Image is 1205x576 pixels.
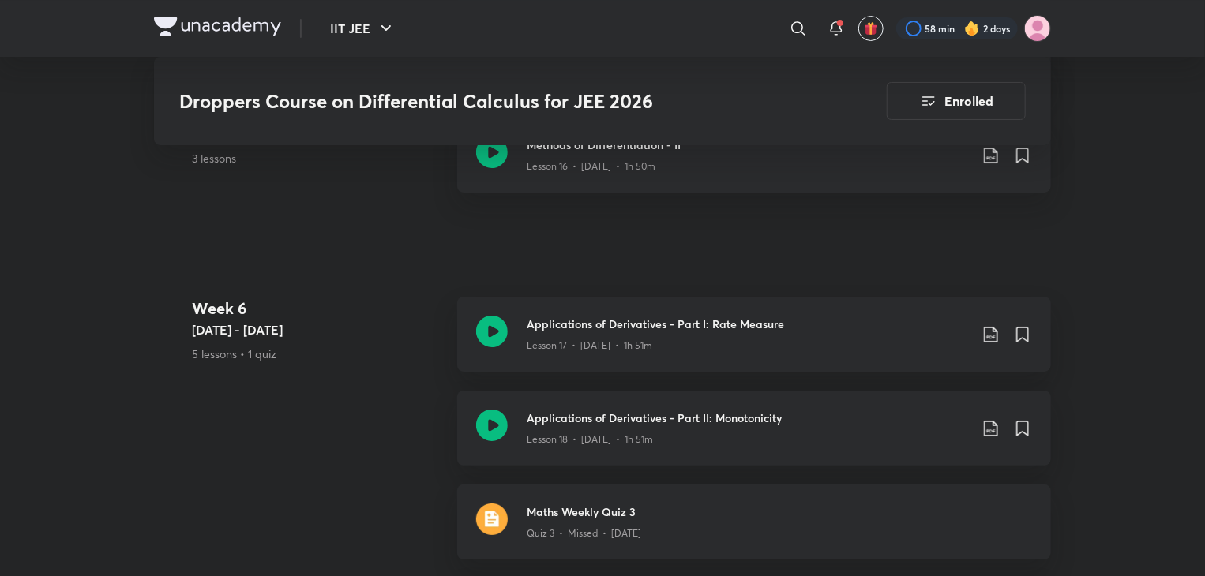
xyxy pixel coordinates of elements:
[457,118,1051,211] a: Methods of Differentiation - IILesson 16 • [DATE] • 1h 50m
[527,316,969,332] h3: Applications of Derivatives - Part I: Rate Measure
[864,21,878,36] img: avatar
[192,150,445,166] p: 3 lessons
[179,90,798,113] h3: Droppers Course on Differential Calculus for JEE 2026
[527,338,652,353] p: Lesson 17 • [DATE] • 1h 51m
[1024,15,1051,42] img: Adah Patil Patil
[321,13,405,44] button: IIT JEE
[858,16,884,41] button: avatar
[527,526,641,540] p: Quiz 3 • Missed • [DATE]
[192,297,445,320] h4: Week 6
[154,17,281,36] img: Company Logo
[527,159,655,174] p: Lesson 16 • [DATE] • 1h 50m
[527,503,1032,520] h3: Maths Weekly Quiz 3
[964,21,980,36] img: streak
[192,320,445,339] h5: [DATE] - [DATE]
[527,410,969,426] h3: Applications of Derivatives - Part II: Monotonicity
[887,82,1026,120] button: Enrolled
[457,391,1051,484] a: Applications of Derivatives - Part II: MonotonicityLesson 18 • [DATE] • 1h 51m
[192,346,445,362] p: 5 lessons • 1 quiz
[154,17,281,40] a: Company Logo
[457,297,1051,391] a: Applications of Derivatives - Part I: Rate MeasureLesson 17 • [DATE] • 1h 51m
[476,503,508,535] img: quiz
[527,432,653,447] p: Lesson 18 • [DATE] • 1h 51m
